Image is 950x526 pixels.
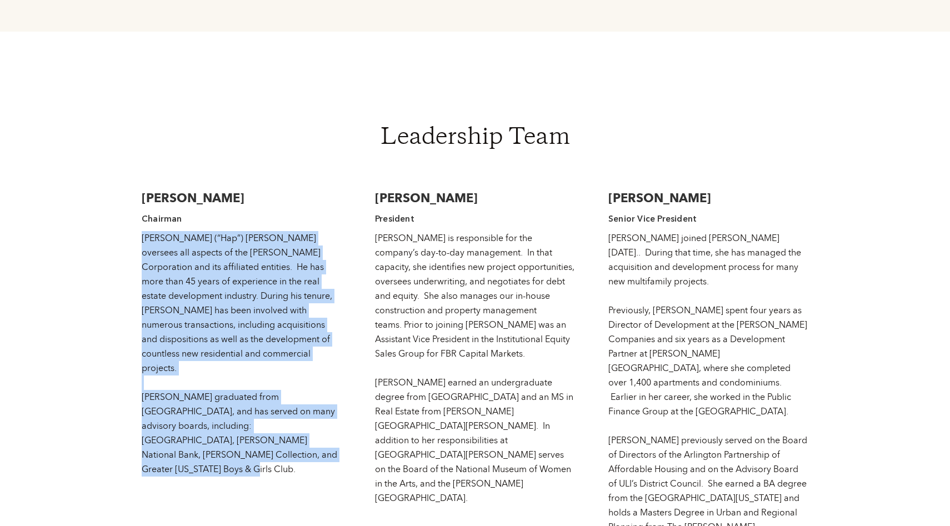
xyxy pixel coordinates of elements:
h3: [PERSON_NAME] [142,190,342,207]
div: [PERSON_NAME] (“Hap”) [PERSON_NAME] oversees all aspects of the [PERSON_NAME] Corporation and its... [142,231,342,477]
h4: President [375,212,575,226]
h4: Senior Vice President [608,212,808,226]
div: [PERSON_NAME] is responsible for the company’s day-to-day management. In that capacity, she ident... [375,231,575,505]
h1: Leadership Team [143,127,808,151]
h3: [PERSON_NAME] [608,190,808,207]
h4: Chairman [142,212,342,226]
h3: [PERSON_NAME] [375,190,575,207]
